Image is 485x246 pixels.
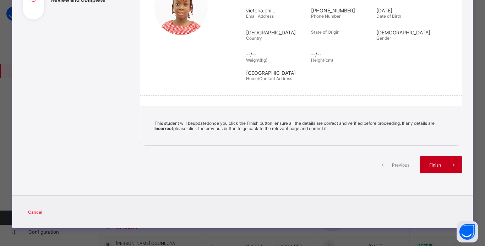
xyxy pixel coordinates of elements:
[311,29,339,35] span: State of Origin
[246,13,274,19] span: Email Address
[246,70,451,76] span: [GEOGRAPHIC_DATA]
[311,13,340,19] span: Phone Number
[246,35,262,41] span: Country
[246,7,307,13] span: victoria.chi...
[246,29,307,35] span: [GEOGRAPHIC_DATA]
[154,121,435,131] span: This student will be updated once you click the Finish button, ensure all the details are correct...
[246,51,307,57] span: --/--
[311,57,333,63] span: Height(cm)
[28,209,42,215] span: Cancel
[246,57,267,63] span: Weight(kg)
[376,29,438,35] span: [DEMOGRAPHIC_DATA]
[376,13,401,19] span: Date of Birth
[376,7,438,13] span: [DATE]
[457,221,478,242] button: Open asap
[246,76,292,81] span: Home/Contact Address
[391,162,410,168] span: Previous
[425,162,445,168] span: Finish
[376,35,391,41] span: Gender
[311,51,372,57] span: --/--
[154,126,173,131] b: Incorrect
[311,7,372,13] span: [PHONE_NUMBER]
